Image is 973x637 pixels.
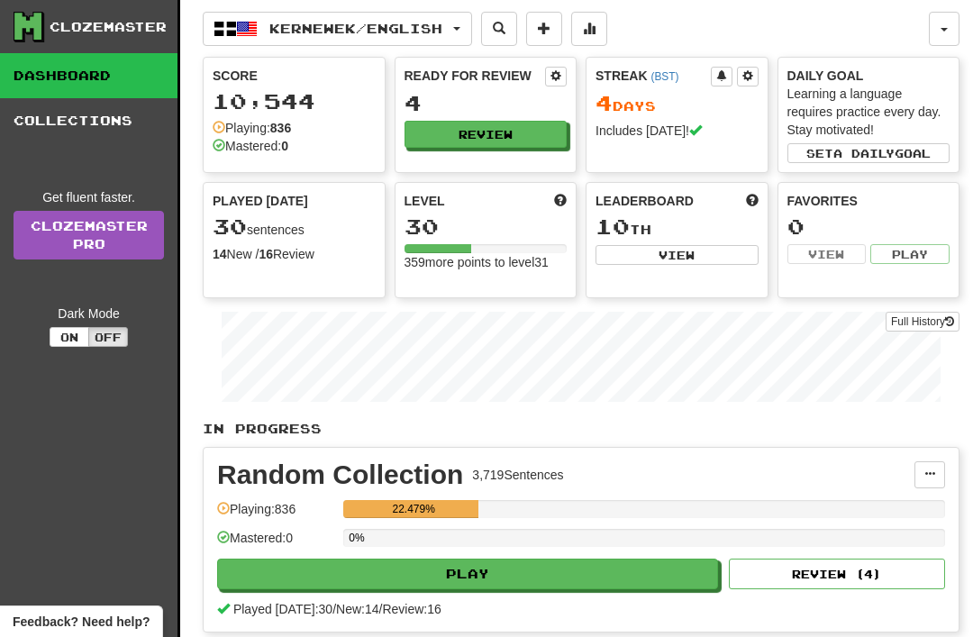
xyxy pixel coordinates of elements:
[13,613,150,631] span: Open feedback widget
[217,500,334,530] div: Playing: 836
[405,67,546,85] div: Ready for Review
[571,12,607,46] button: More stats
[596,122,759,140] div: Includes [DATE]!
[596,92,759,115] div: Day s
[379,602,383,616] span: /
[596,67,711,85] div: Streak
[213,67,376,85] div: Score
[405,92,568,114] div: 4
[596,245,759,265] button: View
[729,559,945,589] button: Review (4)
[233,602,332,616] span: Played [DATE]: 30
[405,215,568,238] div: 30
[14,305,164,323] div: Dark Mode
[259,247,273,261] strong: 16
[787,143,950,163] button: Seta dailygoal
[596,214,630,239] span: 10
[405,192,445,210] span: Level
[746,192,759,210] span: This week in points, UTC
[596,90,613,115] span: 4
[217,461,463,488] div: Random Collection
[213,247,227,261] strong: 14
[14,211,164,259] a: ClozemasterPro
[787,244,867,264] button: View
[213,119,291,137] div: Playing:
[88,327,128,347] button: Off
[833,147,895,159] span: a daily
[787,192,950,210] div: Favorites
[382,602,441,616] span: Review: 16
[526,12,562,46] button: Add sentence to collection
[213,90,376,113] div: 10,544
[787,85,950,139] div: Learning a language requires practice every day. Stay motivated!
[213,245,376,263] div: New / Review
[281,139,288,153] strong: 0
[213,137,288,155] div: Mastered:
[596,215,759,239] div: th
[596,192,694,210] span: Leaderboard
[650,70,678,83] a: (BST)
[481,12,517,46] button: Search sentences
[269,21,442,36] span: Kernewek / English
[870,244,950,264] button: Play
[787,215,950,238] div: 0
[213,214,247,239] span: 30
[349,500,478,518] div: 22.479%
[203,420,959,438] p: In Progress
[50,18,167,36] div: Clozemaster
[405,121,568,148] button: Review
[405,253,568,271] div: 359 more points to level 31
[472,466,563,484] div: 3,719 Sentences
[886,312,959,332] button: Full History
[270,121,291,135] strong: 836
[332,602,336,616] span: /
[213,192,308,210] span: Played [DATE]
[217,529,334,559] div: Mastered: 0
[217,559,718,589] button: Play
[336,602,378,616] span: New: 14
[203,12,472,46] button: Kernewek/English
[213,215,376,239] div: sentences
[14,188,164,206] div: Get fluent faster.
[787,67,950,85] div: Daily Goal
[554,192,567,210] span: Score more points to level up
[50,327,89,347] button: On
